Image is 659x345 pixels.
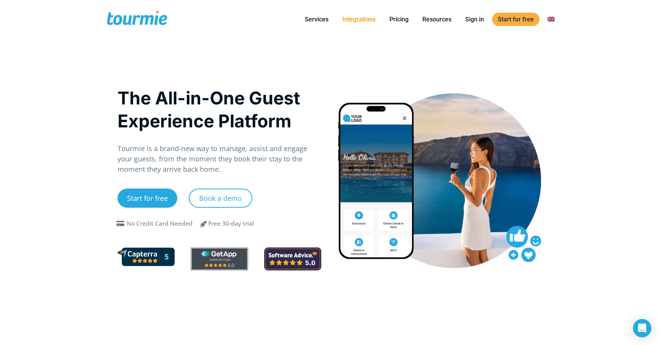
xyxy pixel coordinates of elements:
a: Resources [417,15,457,24]
p: Tourmie is a brand-new way to manage, assist and engage your guests, from the moment they book th... [118,143,322,174]
div: Free 30-day trial [208,219,254,228]
a: Sign in [460,15,490,24]
h1: The All-in-One Guest Experience Platform [118,86,322,132]
a: Pricing [384,15,414,24]
span:  [114,221,127,227]
div: Open Intercom Messenger [633,319,651,337]
a: Start for free [118,189,177,208]
a: Services [299,15,334,24]
div: No Credit Card Needed [127,219,193,228]
span:  [195,219,213,228]
a: Integrations [337,15,381,24]
a: Book a demo [189,189,252,208]
a: Start for free [492,13,540,26]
